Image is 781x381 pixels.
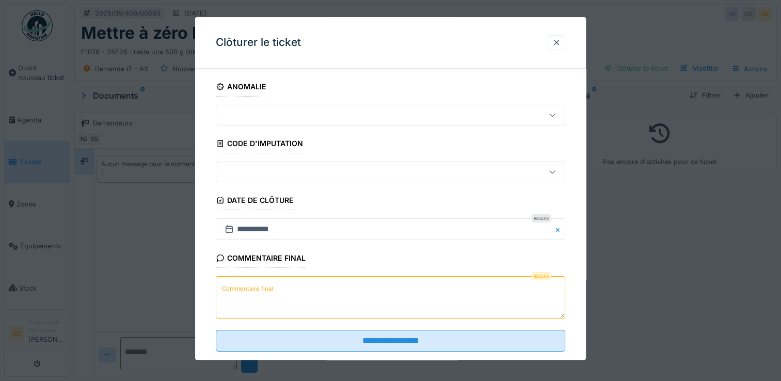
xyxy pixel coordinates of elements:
button: Close [554,219,565,241]
div: Code d'imputation [216,136,303,153]
div: Requis [532,273,551,281]
div: Requis [532,215,551,223]
h3: Clôturer le ticket [216,36,301,49]
div: Anomalie [216,79,266,97]
div: Date de clôture [216,193,294,210]
div: Commentaire final [216,251,306,268]
label: Commentaire final [220,282,275,295]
